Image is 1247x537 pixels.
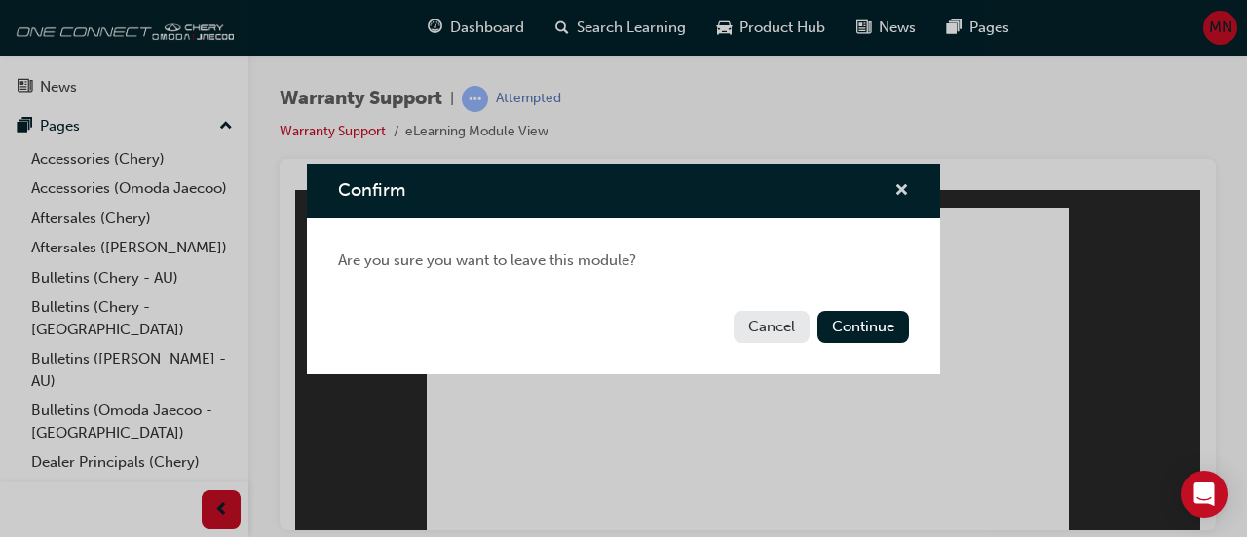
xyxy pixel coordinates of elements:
button: Cancel [734,311,810,343]
span: Confirm [338,179,405,201]
button: cross-icon [894,179,909,204]
div: Are you sure you want to leave this module? [307,218,940,303]
div: Open Intercom Messenger [1181,471,1228,518]
div: Confirm [307,164,940,374]
span: cross-icon [894,183,909,201]
button: Continue [817,311,909,343]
